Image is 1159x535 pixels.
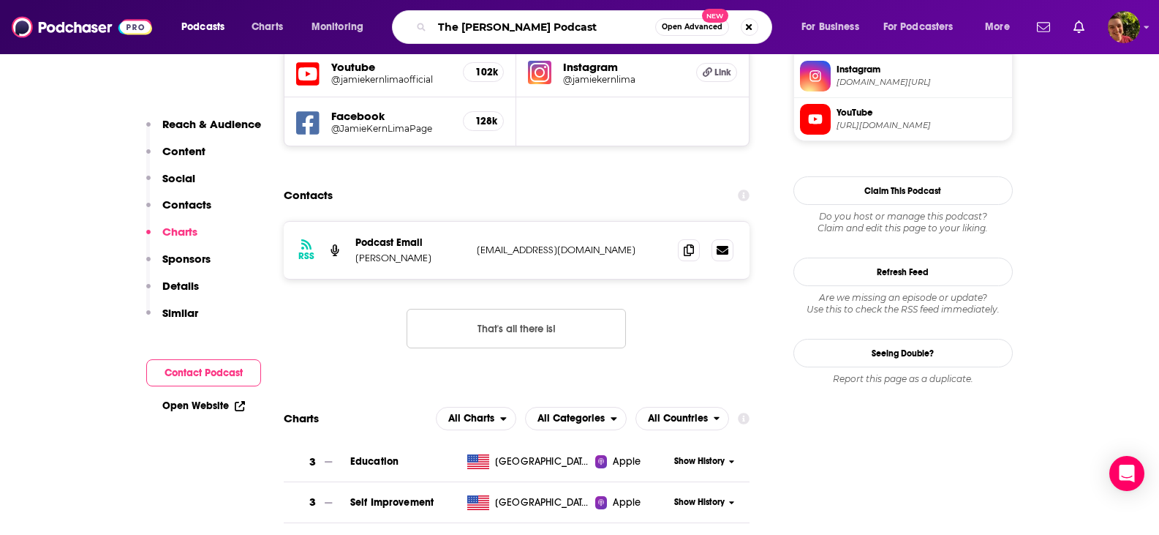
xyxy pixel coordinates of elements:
[475,66,491,78] h5: 102k
[171,15,243,39] button: open menu
[298,250,314,262] h3: RSS
[448,414,494,424] span: All Charts
[613,454,641,469] span: Apple
[181,17,224,37] span: Podcasts
[674,455,725,468] span: Show History
[1109,456,1144,491] div: Open Intercom Messenger
[674,496,725,509] span: Show History
[312,17,363,37] span: Monitoring
[407,309,626,348] button: Nothing here.
[301,15,382,39] button: open menu
[350,455,399,468] a: Education
[595,454,669,469] a: Apple
[1031,15,1056,40] a: Show notifications dropdown
[791,15,877,39] button: open menu
[793,211,1013,222] span: Do you host or manage this podcast?
[477,244,667,256] p: [EMAIL_ADDRESS][DOMAIN_NAME]
[146,225,197,252] button: Charts
[613,495,641,510] span: Apple
[837,63,1006,76] span: Instagram
[162,400,245,412] a: Open Website
[146,171,195,198] button: Social
[146,279,199,306] button: Details
[284,482,350,523] a: 3
[635,407,730,430] button: open menu
[975,15,1028,39] button: open menu
[837,77,1006,88] span: instagram.com/jamiekernlima
[475,115,491,127] h5: 128k
[146,117,261,144] button: Reach & Audience
[331,74,452,85] a: @jamiekernlimaofficial
[162,306,198,320] p: Similar
[563,60,684,74] h5: Instagram
[801,17,859,37] span: For Business
[883,17,954,37] span: For Podcasters
[355,252,465,264] p: [PERSON_NAME]
[793,211,1013,234] div: Claim and edit this page to your liking.
[1068,15,1090,40] a: Show notifications dropdown
[837,120,1006,131] span: https://www.youtube.com/@jamiekernlimaofficial
[793,176,1013,205] button: Claim This Podcast
[284,442,350,482] a: 3
[162,117,261,131] p: Reach & Audience
[837,106,1006,119] span: YouTube
[252,17,283,37] span: Charts
[461,495,595,510] a: [GEOGRAPHIC_DATA]
[985,17,1010,37] span: More
[146,359,261,386] button: Contact Podcast
[162,198,211,212] p: Contacts
[309,494,316,511] h3: 3
[1108,11,1140,43] span: Logged in as Marz
[146,306,198,333] button: Similar
[525,407,627,430] h2: Categories
[1108,11,1140,43] button: Show profile menu
[12,13,152,41] img: Podchaser - Follow, Share and Rate Podcasts
[793,373,1013,385] div: Report this page as a duplicate.
[595,495,669,510] a: Apple
[146,252,211,279] button: Sponsors
[162,225,197,239] p: Charts
[284,411,319,425] h2: Charts
[436,407,516,430] h2: Platforms
[461,454,595,469] a: [GEOGRAPHIC_DATA]
[162,252,211,266] p: Sponsors
[355,236,465,249] p: Podcast Email
[284,182,333,209] h2: Contacts
[146,144,205,171] button: Content
[669,455,739,468] button: Show History
[800,61,1006,91] a: Instagram[DOMAIN_NAME][URL]
[406,10,786,44] div: Search podcasts, credits, & more...
[436,407,516,430] button: open menu
[495,495,590,510] span: United States
[162,171,195,185] p: Social
[331,123,452,134] a: @JamieKernLimaPage
[162,279,199,293] p: Details
[714,67,731,78] span: Link
[662,23,722,31] span: Open Advanced
[800,104,1006,135] a: YouTube[URL][DOMAIN_NAME]
[309,454,316,471] h3: 3
[331,109,452,123] h5: Facebook
[702,9,728,23] span: New
[563,74,684,85] a: @jamiekernlima
[655,18,729,36] button: Open AdvancedNew
[635,407,730,430] h2: Countries
[696,63,737,82] a: Link
[242,15,292,39] a: Charts
[528,61,551,84] img: iconImage
[331,60,452,74] h5: Youtube
[432,15,655,39] input: Search podcasts, credits, & more...
[793,258,1013,286] button: Refresh Feed
[669,496,739,509] button: Show History
[793,339,1013,367] a: Seeing Double?
[1108,11,1140,43] img: User Profile
[350,496,434,509] a: Self Improvement
[648,414,708,424] span: All Countries
[874,15,975,39] button: open menu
